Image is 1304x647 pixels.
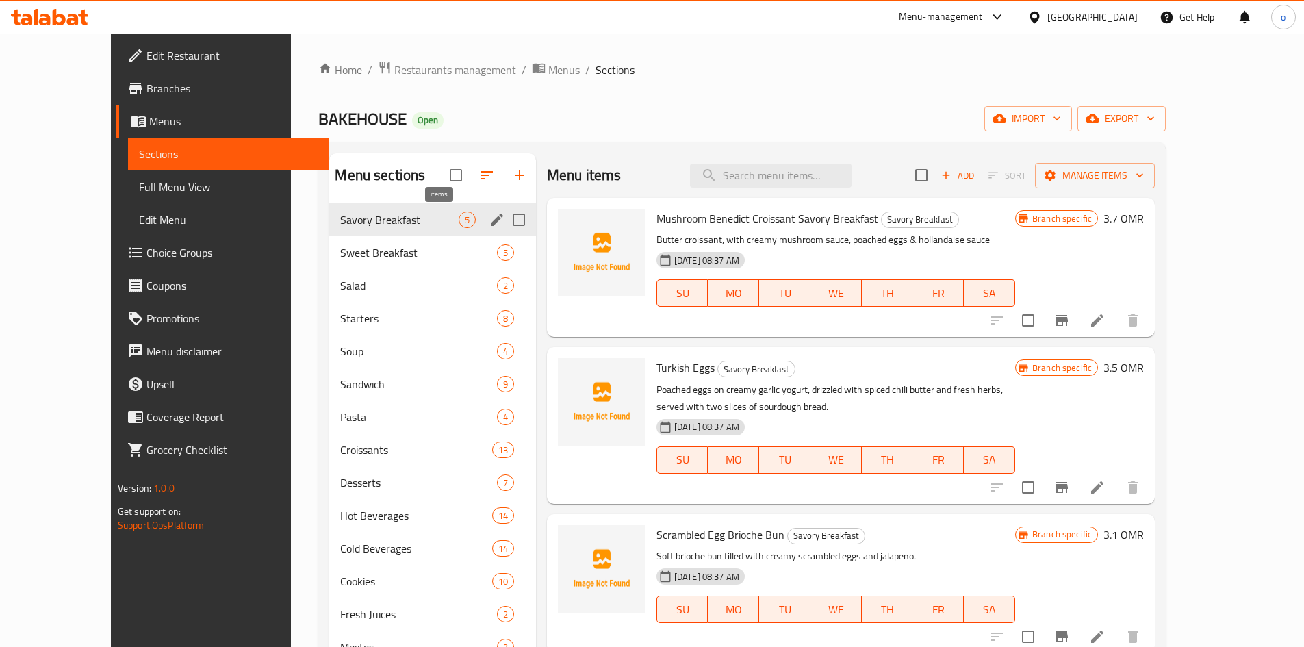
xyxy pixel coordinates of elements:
span: 14 [493,542,513,555]
button: WE [810,446,862,474]
button: FR [912,446,964,474]
button: FR [912,596,964,623]
div: Pasta4 [329,401,535,433]
span: Coverage Report [146,409,318,425]
button: TH [862,279,913,307]
div: items [497,409,514,425]
span: SU [663,283,703,303]
span: Select to update [1014,306,1043,335]
div: Salad2 [329,269,535,302]
button: delete [1116,471,1149,504]
span: Menu disclaimer [146,343,318,359]
span: Savory Breakfast [718,361,795,377]
span: 4 [498,345,513,358]
div: Savory Breakfast [787,528,865,544]
span: Choice Groups [146,244,318,261]
a: Coupons [116,269,329,302]
span: Select all sections [442,161,470,190]
span: FR [918,450,958,470]
span: Sort sections [470,159,503,192]
div: Starters8 [329,302,535,335]
span: Menus [548,62,580,78]
span: Add item [936,165,980,186]
span: Sweet Breakfast [340,244,496,261]
a: Sections [128,138,329,170]
button: MO [708,279,759,307]
div: items [492,573,514,589]
span: 5 [459,214,475,227]
button: TH [862,596,913,623]
span: Coupons [146,277,318,294]
a: Full Menu View [128,170,329,203]
span: Grocery Checklist [146,442,318,458]
div: Menu-management [899,9,983,25]
span: Cookies [340,573,491,589]
div: items [497,606,514,622]
a: Home [318,62,362,78]
h2: Menu sections [335,165,425,186]
img: Turkish Eggs [558,358,645,446]
span: SU [663,450,703,470]
span: Branches [146,80,318,97]
span: 5 [498,246,513,259]
div: items [497,376,514,392]
span: 9 [498,378,513,391]
div: Cookies10 [329,565,535,598]
div: Cold Beverages [340,540,491,557]
span: WE [816,450,856,470]
nav: breadcrumb [318,61,1166,79]
span: Edit Menu [139,212,318,228]
div: items [497,310,514,327]
div: Soup [340,343,496,359]
span: Upsell [146,376,318,392]
span: Branch specific [1027,528,1097,541]
span: MO [713,450,754,470]
h6: 3.5 OMR [1103,358,1144,377]
span: Starters [340,310,496,327]
span: Select section [907,161,936,190]
span: BAKEHOUSE [318,103,407,134]
div: [GEOGRAPHIC_DATA] [1047,10,1138,25]
span: Desserts [340,474,496,491]
button: Manage items [1035,163,1155,188]
button: SA [964,279,1015,307]
button: edit [487,210,507,230]
a: Coverage Report [116,401,329,433]
div: items [492,507,514,524]
a: Edit menu item [1089,312,1105,329]
a: Edit menu item [1089,479,1105,496]
div: Hot Beverages [340,507,491,524]
a: Menus [532,61,580,79]
a: Menu disclaimer [116,335,329,368]
span: Fresh Juices [340,606,496,622]
div: Pasta [340,409,496,425]
button: export [1077,106,1166,131]
span: Savory Breakfast [882,212,958,227]
button: TH [862,446,913,474]
h6: 3.7 OMR [1103,209,1144,228]
a: Menus [116,105,329,138]
a: Branches [116,72,329,105]
span: Salad [340,277,496,294]
li: / [522,62,526,78]
span: Open [412,114,444,126]
span: SA [969,450,1010,470]
span: 10 [493,575,513,588]
span: TH [867,600,908,620]
button: TU [759,279,810,307]
span: SA [969,600,1010,620]
span: TU [765,283,805,303]
li: / [368,62,372,78]
a: Edit Restaurant [116,39,329,72]
span: 2 [498,608,513,621]
span: Version: [118,479,151,497]
span: SU [663,600,703,620]
button: MO [708,596,759,623]
span: Restaurants management [394,62,516,78]
button: MO [708,446,759,474]
button: WE [810,279,862,307]
span: [DATE] 08:37 AM [669,254,745,267]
